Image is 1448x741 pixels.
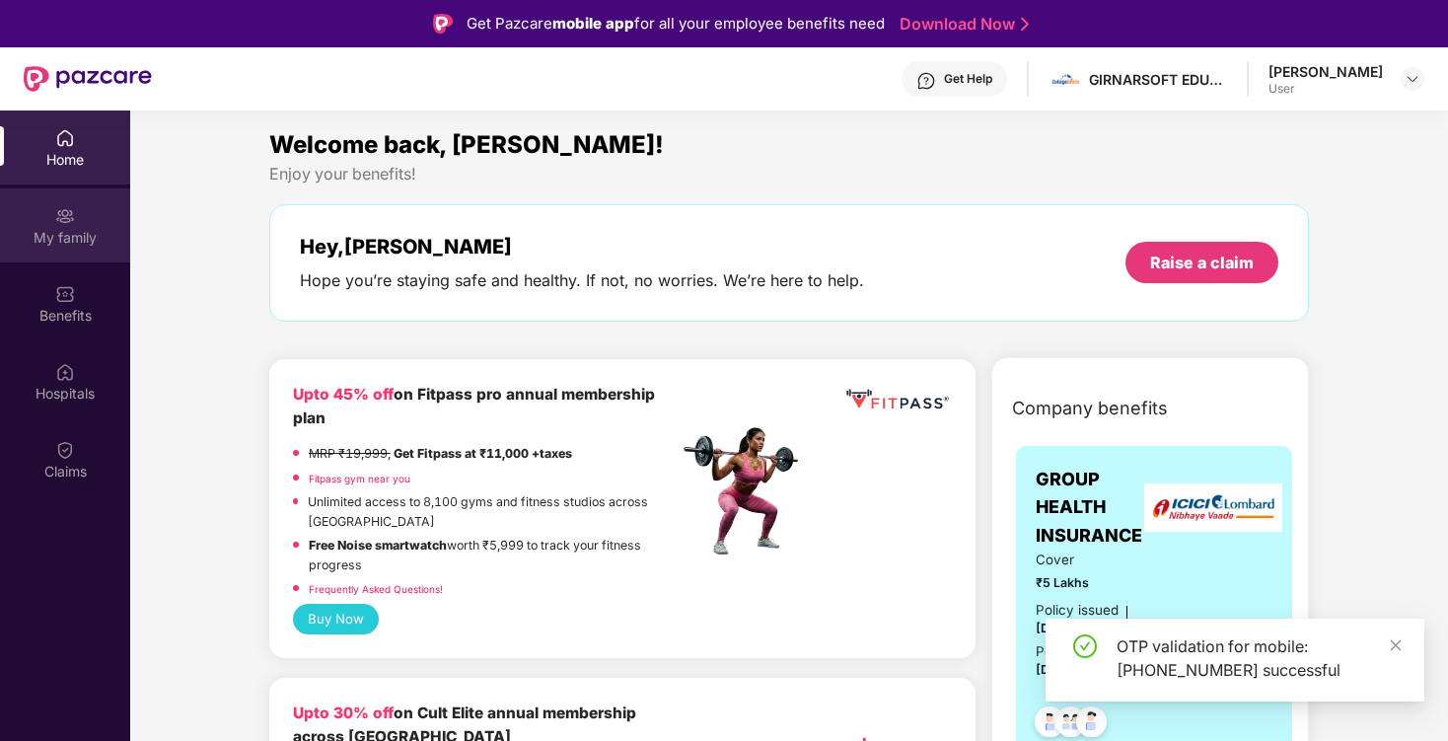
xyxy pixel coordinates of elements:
img: cd%20colored%20full%20logo%20(1).png [1051,65,1080,94]
img: svg+xml;base64,PHN2ZyBpZD0iSG9tZSIgeG1sbnM9Imh0dHA6Ly93d3cudzMub3JnLzIwMDAvc3ZnIiB3aWR0aD0iMjAiIG... [55,128,75,148]
div: Get Help [944,71,992,87]
span: close [1389,638,1403,652]
img: svg+xml;base64,PHN2ZyBpZD0iSG9zcGl0YWxzIiB4bWxucz0iaHR0cDovL3d3dy53My5vcmcvMjAwMC9zdmciIHdpZHRoPS... [55,362,75,382]
span: [DATE] [1036,662,1078,677]
img: Stroke [1021,14,1029,35]
img: New Pazcare Logo [24,66,152,92]
div: User [1268,81,1383,97]
a: Frequently Asked Questions! [309,583,443,595]
b: on Fitpass pro annual membership plan [293,385,655,427]
img: svg+xml;base64,PHN2ZyBpZD0iQ2xhaW0iIHhtbG5zPSJodHRwOi8vd3d3LnczLm9yZy8yMDAwL3N2ZyIgd2lkdGg9IjIwIi... [55,440,75,460]
b: Upto 30% off [293,704,394,722]
div: Enjoy your benefits! [269,164,1309,185]
img: svg+xml;base64,PHN2ZyB3aWR0aD0iMjAiIGhlaWdodD0iMjAiIHZpZXdCb3g9IjAgMCAyMCAyMCIgZmlsbD0ibm9uZSIgeG... [55,206,75,226]
div: Get Pazcare for all your employee benefits need [467,12,885,36]
div: Policy Expiry [1036,641,1117,662]
img: insurerLogo [1144,483,1282,532]
button: Buy Now [293,604,379,634]
div: Hey, [PERSON_NAME] [300,235,864,259]
img: svg+xml;base64,PHN2ZyBpZD0iRHJvcGRvd24tMzJ4MzIiIHhtbG5zPSJodHRwOi8vd3d3LnczLm9yZy8yMDAwL3N2ZyIgd2... [1405,71,1420,87]
p: Unlimited access to 8,100 gyms and fitness studios across [GEOGRAPHIC_DATA] [308,492,678,531]
div: OTP validation for mobile: [PHONE_NUMBER] successful [1117,634,1401,682]
a: Download Now [900,14,1023,35]
span: Cover [1036,550,1154,570]
div: Policy issued [1036,600,1119,621]
span: check-circle [1073,634,1097,658]
a: Fitpass gym near you [309,473,410,484]
div: Raise a claim [1150,252,1254,273]
span: ₹5 Lakhs [1036,573,1154,592]
strong: mobile app [552,14,634,33]
span: [DATE] [1036,621,1078,635]
del: MRP ₹19,999, [309,446,391,461]
span: Company benefits [1012,395,1168,422]
img: fppp.png [842,383,952,417]
span: Welcome back, [PERSON_NAME]! [269,130,664,159]
img: svg+xml;base64,PHN2ZyBpZD0iSGVscC0zMngzMiIgeG1sbnM9Imh0dHA6Ly93d3cudzMub3JnLzIwMDAvc3ZnIiB3aWR0aD... [916,71,936,91]
div: Hope you’re staying safe and healthy. If not, no worries. We’re here to help. [300,270,864,291]
strong: Get Fitpass at ₹11,000 +taxes [394,446,572,461]
img: svg+xml;base64,PHN2ZyBpZD0iQmVuZWZpdHMiIHhtbG5zPSJodHRwOi8vd3d3LnczLm9yZy8yMDAwL3N2ZyIgd2lkdGg9Ij... [55,284,75,304]
div: [PERSON_NAME] [1268,62,1383,81]
img: Logo [433,14,453,34]
img: fpp.png [678,422,816,560]
p: worth ₹5,999 to track your fitness progress [309,536,678,574]
div: GIRNARSOFT EDUCATION SERVICES PRIVATE LIMITED [1089,70,1227,89]
span: GROUP HEALTH INSURANCE [1036,466,1154,550]
b: Upto 45% off [293,385,394,404]
strong: Free Noise smartwatch [309,538,447,553]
